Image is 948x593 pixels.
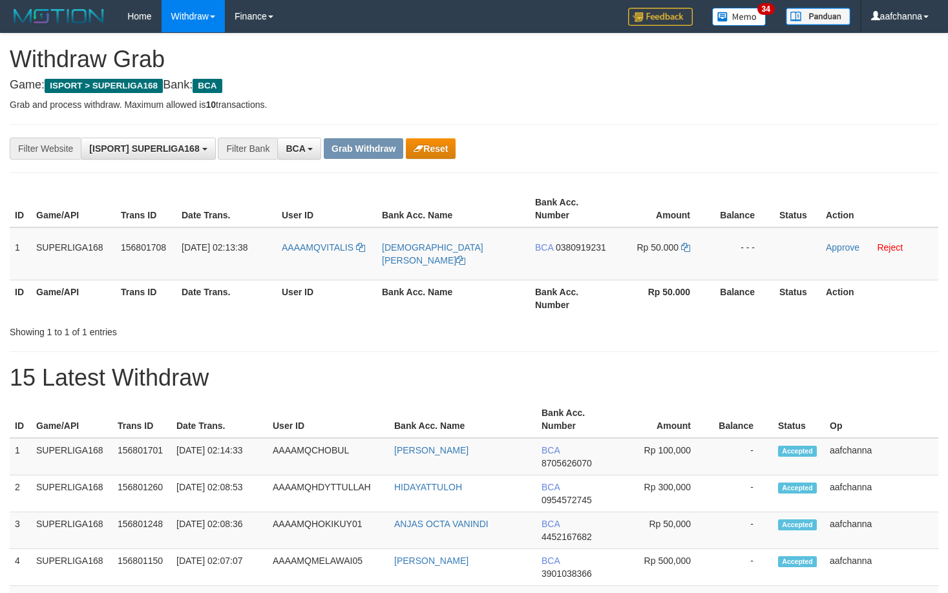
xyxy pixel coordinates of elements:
td: 156801701 [112,438,171,475]
span: Copy 3901038366 to clipboard [542,568,592,579]
h1: Withdraw Grab [10,47,938,72]
a: [PERSON_NAME] [394,445,469,455]
td: [DATE] 02:08:53 [171,475,268,512]
td: AAAAMQHOKIKUY01 [268,512,389,549]
td: aafchanna [825,438,938,475]
th: Bank Acc. Name [377,191,530,227]
td: SUPERLIGA168 [31,475,112,512]
a: HIDAYATTULOH [394,482,462,492]
a: Reject [877,242,903,253]
th: Action [821,191,938,227]
th: Status [773,401,825,438]
span: BCA [286,143,305,154]
td: 3 [10,512,31,549]
a: [PERSON_NAME] [394,556,469,566]
td: SUPERLIGA168 [31,549,112,586]
strong: 10 [205,99,216,110]
td: aafchanna [825,475,938,512]
td: [DATE] 02:07:07 [171,549,268,586]
td: Rp 50,000 [616,512,710,549]
td: SUPERLIGA168 [31,438,112,475]
span: 156801708 [121,242,166,253]
img: Feedback.jpg [628,8,693,26]
td: aafchanna [825,549,938,586]
td: AAAAMQCHOBUL [268,438,389,475]
span: AAAAMQVITALIS [282,242,353,253]
img: panduan.png [786,8,850,25]
td: - [710,475,773,512]
td: 156801150 [112,549,171,586]
th: Trans ID [116,191,176,227]
th: Game/API [31,401,112,438]
th: ID [10,280,31,317]
td: SUPERLIGA168 [31,512,112,549]
th: Bank Acc. Number [536,401,616,438]
td: Rp 500,000 [616,549,710,586]
span: [ISPORT] SUPERLIGA168 [89,143,199,154]
td: 4 [10,549,31,586]
td: AAAAMQMELAWAI05 [268,549,389,586]
a: ANJAS OCTA VANINDI [394,519,489,529]
td: [DATE] 02:08:36 [171,512,268,549]
td: 1 [10,227,31,280]
span: [DATE] 02:13:38 [182,242,248,253]
span: Rp 50.000 [637,242,679,253]
th: User ID [268,401,389,438]
span: ISPORT > SUPERLIGA168 [45,79,163,93]
span: BCA [542,482,560,492]
th: Trans ID [112,401,171,438]
td: 2 [10,475,31,512]
td: aafchanna [825,512,938,549]
th: User ID [277,280,377,317]
th: Rp 50.000 [612,280,710,317]
span: BCA [542,519,560,529]
th: Action [821,280,938,317]
th: Balance [710,280,774,317]
p: Grab and process withdraw. Maximum allowed is transactions. [10,98,938,111]
span: Copy 4452167682 to clipboard [542,532,592,542]
th: ID [10,191,31,227]
span: Accepted [778,446,817,457]
span: BCA [542,556,560,566]
th: Bank Acc. Name [377,280,530,317]
th: User ID [277,191,377,227]
a: Copy 50000 to clipboard [681,242,690,253]
span: Copy 0380919231 to clipboard [556,242,606,253]
img: MOTION_logo.png [10,6,108,26]
td: Rp 100,000 [616,438,710,475]
td: - - - [710,227,774,280]
button: [ISPORT] SUPERLIGA168 [81,138,215,160]
a: [DEMOGRAPHIC_DATA] [PERSON_NAME] [382,242,483,265]
button: BCA [277,138,321,160]
th: Balance [710,401,773,438]
td: 156801248 [112,512,171,549]
h4: Game: Bank: [10,79,938,92]
td: AAAAMQHDYTTULLAH [268,475,389,512]
th: Date Trans. [176,191,277,227]
th: Op [825,401,938,438]
a: AAAAMQVITALIS [282,242,365,253]
td: 156801260 [112,475,171,512]
th: Balance [710,191,774,227]
span: 34 [757,3,775,15]
div: Showing 1 to 1 of 1 entries [10,320,385,338]
div: Filter Bank [218,138,277,160]
td: - [710,512,773,549]
td: Rp 300,000 [616,475,710,512]
button: Reset [406,138,456,159]
span: Copy 0954572745 to clipboard [542,495,592,505]
span: BCA [193,79,222,93]
button: Grab Withdraw [324,138,403,159]
th: Bank Acc. Number [530,191,612,227]
th: Game/API [31,280,116,317]
th: Game/API [31,191,116,227]
th: Status [774,191,821,227]
div: Filter Website [10,138,81,160]
th: Amount [616,401,710,438]
td: - [710,438,773,475]
th: Bank Acc. Number [530,280,612,317]
th: Date Trans. [176,280,277,317]
h1: 15 Latest Withdraw [10,365,938,391]
span: Copy 8705626070 to clipboard [542,458,592,468]
span: BCA [535,242,553,253]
